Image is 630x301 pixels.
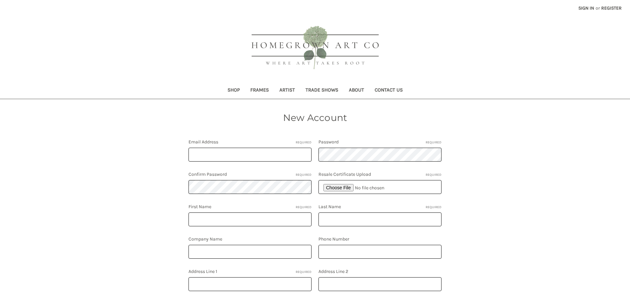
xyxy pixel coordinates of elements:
[344,83,369,99] a: About
[426,172,441,177] small: Required
[296,140,312,145] small: Required
[131,111,500,125] h1: New Account
[274,83,300,99] a: Artist
[426,205,441,210] small: Required
[189,236,312,243] label: Company Name
[318,138,441,145] label: Password
[222,83,245,99] a: Shop
[296,270,312,275] small: Required
[245,83,274,99] a: Frames
[189,171,312,178] label: Confirm Password
[369,83,408,99] a: Contact Us
[318,171,441,178] label: Resale Certificate Upload
[189,138,312,145] label: Email Address
[241,19,390,78] img: HOMEGROWN ART CO
[189,203,312,210] label: First Name
[296,172,312,177] small: Required
[595,5,601,12] span: or
[318,203,441,210] label: Last Name
[189,268,312,275] label: Address Line 1
[318,236,441,243] label: Phone Number
[296,205,312,210] small: Required
[426,140,441,145] small: Required
[318,268,441,275] label: Address Line 2
[300,83,344,99] a: Trade Shows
